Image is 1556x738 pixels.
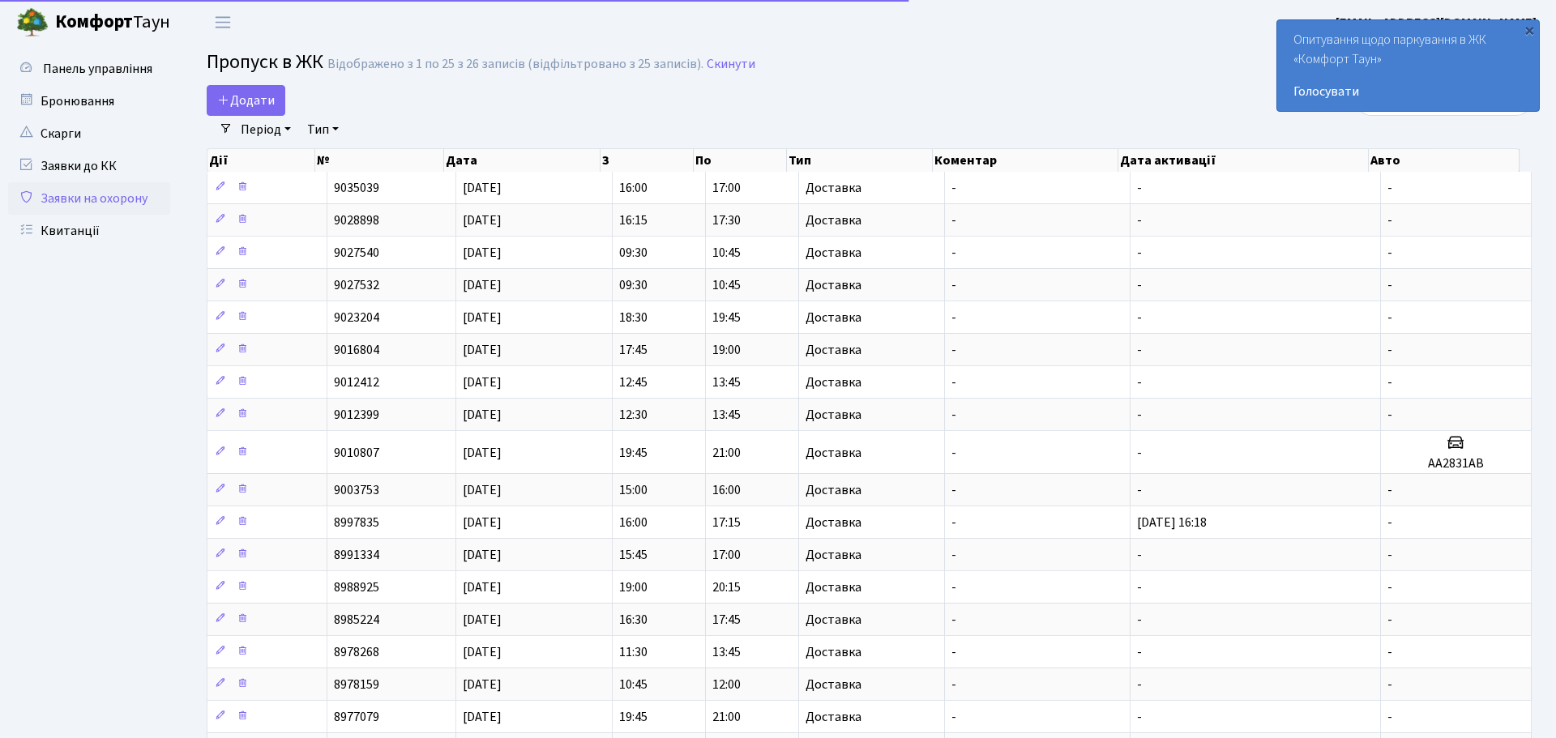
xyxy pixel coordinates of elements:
[1137,406,1142,424] span: -
[1369,149,1520,172] th: Авто
[1387,373,1392,391] span: -
[951,481,956,499] span: -
[1387,546,1392,564] span: -
[619,373,648,391] span: 12:45
[334,373,379,391] span: 9012412
[951,578,956,596] span: -
[1387,611,1392,629] span: -
[601,149,694,172] th: З
[1293,82,1523,101] a: Голосувати
[619,643,648,661] span: 11:30
[1387,708,1392,726] span: -
[806,678,861,691] span: Доставка
[619,244,648,262] span: 09:30
[207,149,315,172] th: Дії
[203,9,243,36] button: Переключити навігацію
[334,643,379,661] span: 8978268
[217,92,275,109] span: Додати
[334,276,379,294] span: 9027532
[1137,578,1142,596] span: -
[806,408,861,421] span: Доставка
[1137,179,1142,197] span: -
[8,85,170,117] a: Бронювання
[1387,676,1392,693] span: -
[1137,611,1142,629] span: -
[334,481,379,499] span: 9003753
[951,341,956,359] span: -
[8,117,170,150] a: Скарги
[8,53,170,85] a: Панель управління
[463,244,502,262] span: [DATE]
[806,246,861,259] span: Доставка
[951,643,956,661] span: -
[334,676,379,693] span: 8978159
[1387,643,1392,661] span: -
[1277,20,1539,111] div: Опитування щодо паркування в ЖК «Комфорт Таун»
[334,546,379,564] span: 8991334
[1137,244,1142,262] span: -
[463,546,502,564] span: [DATE]
[619,514,648,531] span: 16:00
[1521,22,1537,38] div: ×
[463,406,502,424] span: [DATE]
[712,341,741,359] span: 19:00
[712,481,741,499] span: 16:00
[463,276,502,294] span: [DATE]
[1387,406,1392,424] span: -
[951,211,956,229] span: -
[951,676,956,693] span: -
[619,341,648,359] span: 17:45
[712,373,741,391] span: 13:45
[619,211,648,229] span: 16:15
[334,444,379,462] span: 9010807
[806,613,861,626] span: Доставка
[1118,149,1369,172] th: Дата активації
[207,48,323,76] span: Пропуск в ЖК
[55,9,170,36] span: Таун
[1387,481,1392,499] span: -
[806,214,861,227] span: Доставка
[712,276,741,294] span: 10:45
[334,578,379,596] span: 8988925
[619,444,648,462] span: 19:45
[806,516,861,529] span: Доставка
[951,309,956,326] span: -
[334,406,379,424] span: 9012399
[43,60,152,78] span: Панель управління
[234,116,297,143] a: Період
[806,446,861,459] span: Доставка
[1387,211,1392,229] span: -
[8,215,170,247] a: Квитанції
[334,514,379,531] span: 8997835
[463,578,502,596] span: [DATE]
[619,578,648,596] span: 19:00
[619,481,648,499] span: 15:00
[8,182,170,215] a: Заявки на охорону
[806,646,861,659] span: Доставка
[1137,373,1142,391] span: -
[463,514,502,531] span: [DATE]
[463,643,502,661] span: [DATE]
[951,276,956,294] span: -
[1137,676,1142,693] span: -
[444,149,601,172] th: Дата
[463,611,502,629] span: [DATE]
[1387,341,1392,359] span: -
[1137,309,1142,326] span: -
[1137,211,1142,229] span: -
[951,244,956,262] span: -
[712,309,741,326] span: 19:45
[712,676,741,693] span: 12:00
[1137,276,1142,294] span: -
[712,444,741,462] span: 21:00
[55,9,133,35] b: Комфорт
[334,244,379,262] span: 9027540
[951,373,956,391] span: -
[1137,341,1142,359] span: -
[1336,13,1537,32] a: [EMAIL_ADDRESS][DOMAIN_NAME]
[951,611,956,629] span: -
[327,57,703,72] div: Відображено з 1 по 25 з 26 записів (відфільтровано з 25 записів).
[951,179,956,197] span: -
[1387,276,1392,294] span: -
[806,376,861,389] span: Доставка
